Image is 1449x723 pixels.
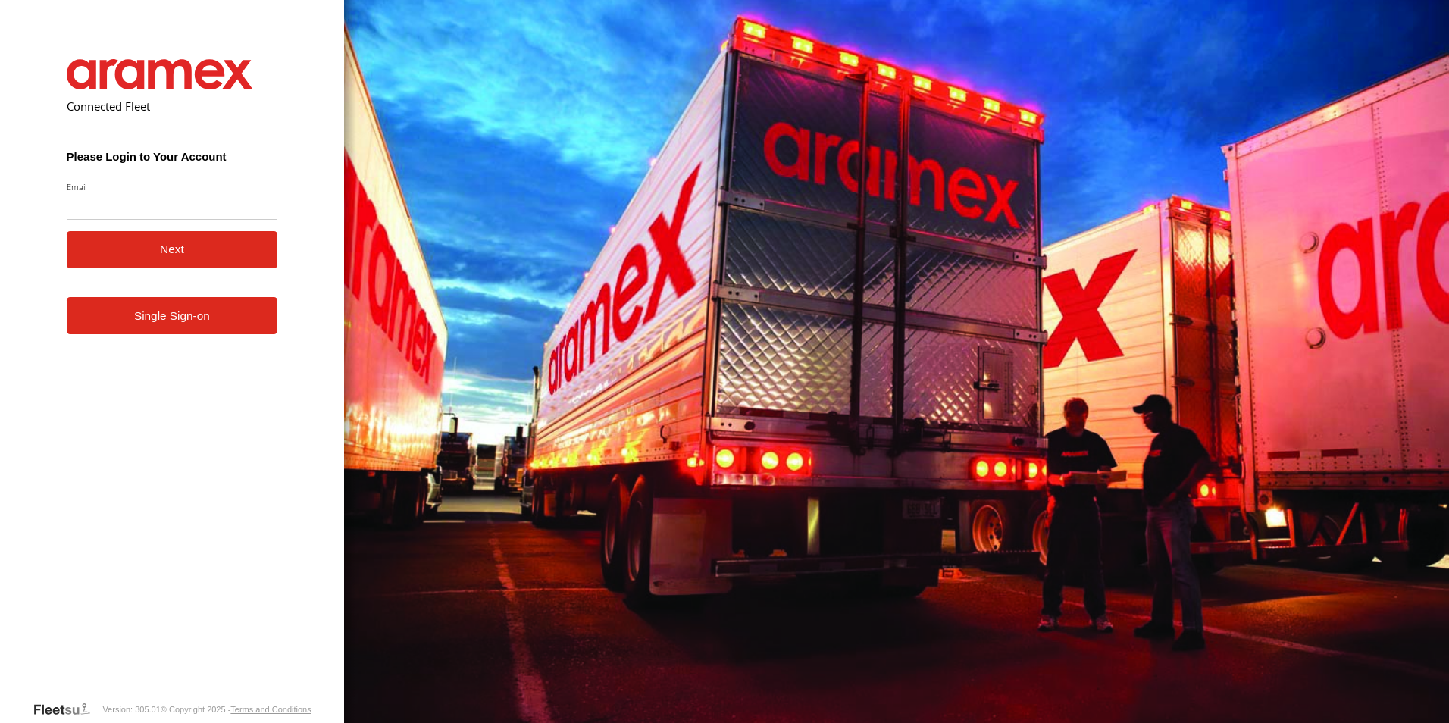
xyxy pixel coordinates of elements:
[67,297,278,334] a: Single Sign-on
[67,150,278,163] h3: Please Login to Your Account
[67,231,278,268] button: Next
[33,702,102,717] a: Visit our Website
[161,705,311,714] div: © Copyright 2025 -
[102,705,160,714] div: Version: 305.01
[67,181,278,192] label: Email
[230,705,311,714] a: Terms and Conditions
[67,99,278,114] h2: Connected Fleet
[67,59,253,89] img: Aramex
